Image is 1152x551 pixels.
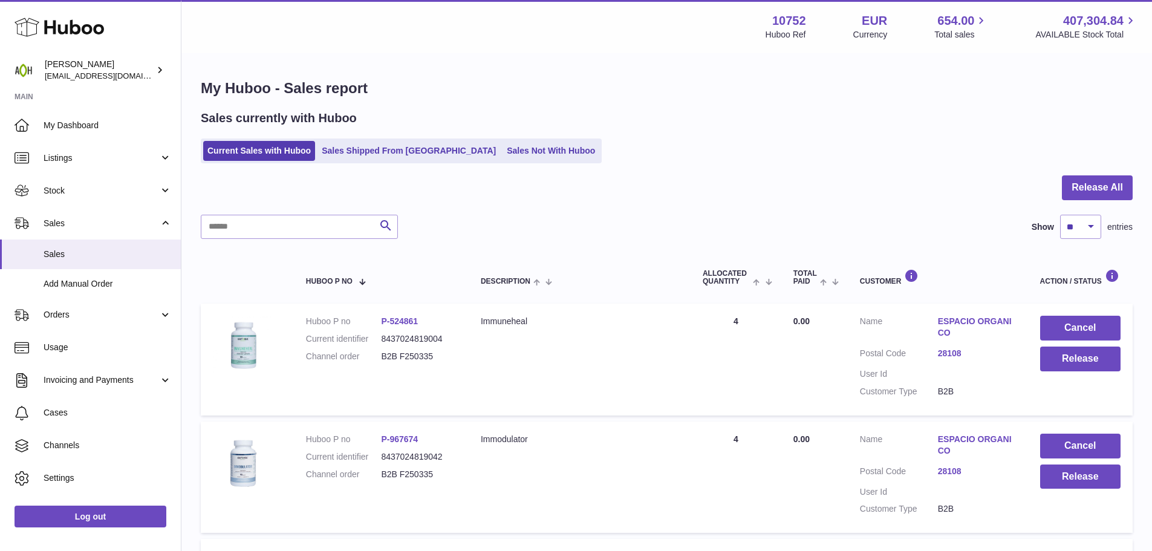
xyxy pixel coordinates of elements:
a: Sales Shipped From [GEOGRAPHIC_DATA] [317,141,500,161]
span: 654.00 [937,13,974,29]
h2: Sales currently with Huboo [201,110,357,126]
div: [PERSON_NAME] [45,59,154,82]
div: Immuneheal [481,316,679,327]
a: ESPACIO ORGANICO [938,316,1016,339]
span: 407,304.84 [1063,13,1124,29]
span: My Dashboard [44,120,172,131]
dt: Customer Type [860,503,938,515]
dt: Huboo P no [306,316,382,327]
button: Release All [1062,175,1133,200]
a: ESPACIO ORGANICO [938,434,1016,457]
dt: Customer Type [860,386,938,397]
span: Total paid [793,270,817,285]
div: Huboo Ref [766,29,806,41]
button: Cancel [1040,316,1121,341]
span: Usage [44,342,172,353]
dt: Name [860,434,938,460]
a: P-524861 [381,316,418,326]
dt: Channel order [306,469,382,480]
span: Listings [44,152,159,164]
dd: 8437024819004 [381,333,457,345]
h1: My Huboo - Sales report [201,79,1133,98]
dt: Name [860,316,938,342]
strong: 10752 [772,13,806,29]
div: Action / Status [1040,269,1121,285]
strong: EUR [862,13,887,29]
span: ALLOCATED Quantity [703,270,750,285]
a: 28108 [938,348,1016,359]
span: Invoicing and Payments [44,374,159,386]
span: 0.00 [793,316,810,326]
a: Log out [15,506,166,527]
label: Show [1032,221,1054,233]
dt: Postal Code [860,466,938,480]
span: [EMAIL_ADDRESS][DOMAIN_NAME] [45,71,178,80]
a: Sales Not With Huboo [503,141,599,161]
dd: B2B F250335 [381,469,457,480]
span: Stock [44,185,159,197]
a: P-967674 [381,434,418,444]
span: Total sales [934,29,988,41]
dt: Current identifier [306,333,382,345]
span: AVAILABLE Stock Total [1035,29,1137,41]
span: Description [481,278,530,285]
button: Release [1040,465,1121,489]
a: 654.00 Total sales [934,13,988,41]
dt: Current identifier [306,451,382,463]
img: internalAdmin-10752@internal.huboo.com [15,61,33,79]
span: Orders [44,309,159,321]
span: entries [1107,221,1133,233]
a: Current Sales with Huboo [203,141,315,161]
span: Channels [44,440,172,451]
span: 0.00 [793,434,810,444]
td: 4 [691,422,781,533]
dd: B2B [938,503,1016,515]
a: 407,304.84 AVAILABLE Stock Total [1035,13,1137,41]
span: Sales [44,218,159,229]
dd: B2B F250335 [381,351,457,362]
span: Huboo P no [306,278,353,285]
dd: B2B [938,386,1016,397]
span: Add Manual Order [44,278,172,290]
span: Cases [44,407,172,419]
button: Release [1040,347,1121,371]
dd: 8437024819042 [381,451,457,463]
dt: Huboo P no [306,434,382,445]
dt: User Id [860,486,938,498]
button: Cancel [1040,434,1121,458]
dt: Channel order [306,351,382,362]
a: 28108 [938,466,1016,477]
div: Currency [853,29,888,41]
div: Immodulator [481,434,679,445]
td: 4 [691,304,781,415]
img: 107521713267910.png [213,434,273,494]
span: Settings [44,472,172,484]
dt: Postal Code [860,348,938,362]
dt: User Id [860,368,938,380]
span: Sales [44,249,172,260]
div: Customer [860,269,1016,285]
img: 107521706523597.jpg [213,316,273,376]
